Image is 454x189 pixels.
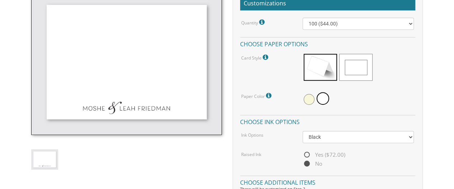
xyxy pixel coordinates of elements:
h4: Choose ink options [240,115,415,127]
span: No [303,159,322,168]
span: Yes ($72.00) [303,150,345,159]
label: Raised Ink [241,151,261,157]
label: Quantity [241,18,266,27]
h4: Choose additional items [240,175,415,188]
label: Paper Color [241,91,273,100]
img: style-3-single.jpg [31,149,58,170]
label: Ink Options [241,132,263,138]
label: Card Style [241,53,270,62]
h4: Choose paper options [240,37,415,49]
